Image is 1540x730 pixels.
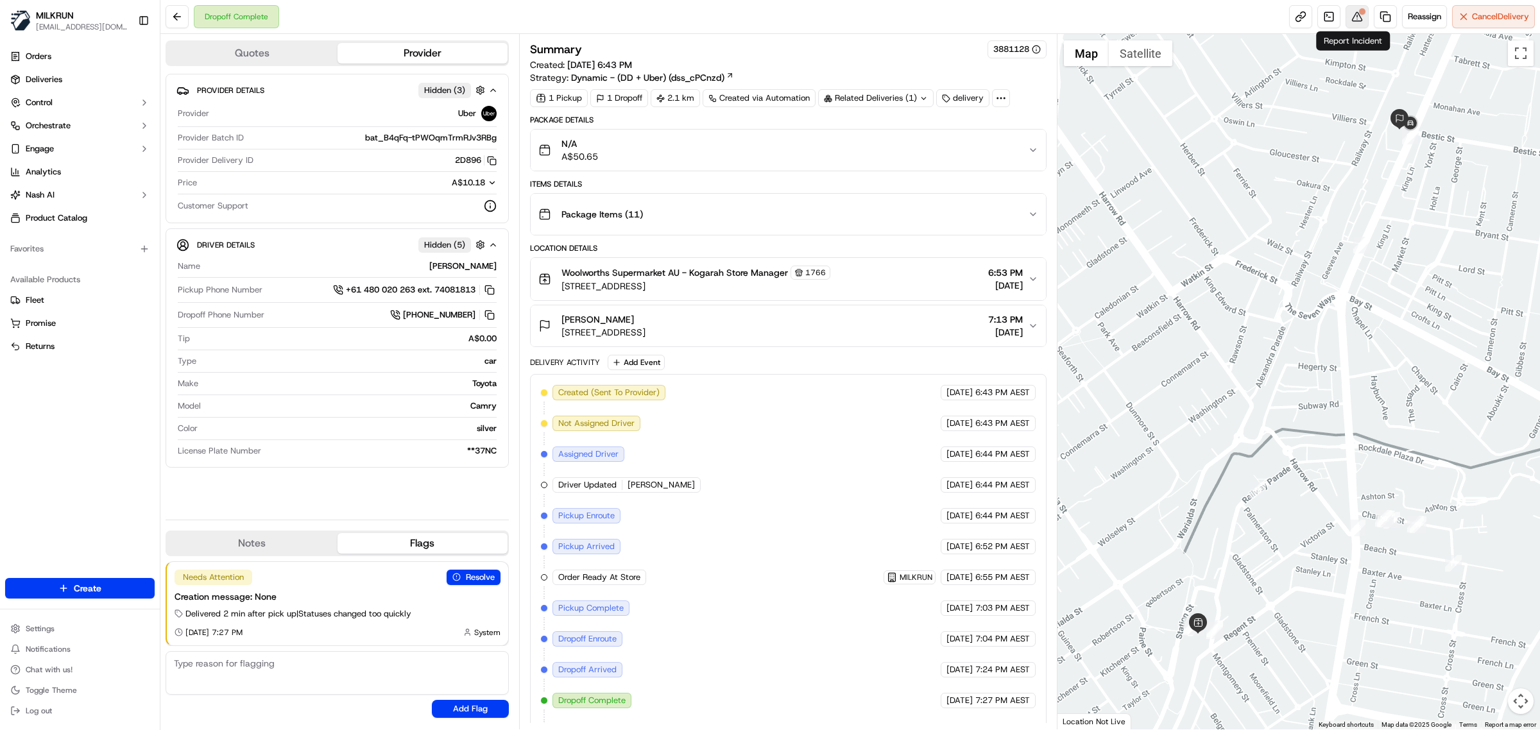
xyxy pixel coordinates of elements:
span: Provider Batch ID [178,132,244,144]
span: Order Ready At Store [558,572,640,583]
span: bat_B4qFq-tPWOqmTrmRJv3RBg [365,132,497,144]
span: 6:44 PM AEST [975,510,1030,522]
span: Package Items ( 11 ) [561,208,643,221]
button: Notes [167,533,338,554]
button: Hidden (3) [418,82,488,98]
span: Promise [26,318,56,329]
span: [DATE] [946,510,973,522]
span: 6:55 PM AEST [975,572,1030,583]
div: Created via Automation [703,89,816,107]
span: MILKRUN [900,572,932,582]
span: Toggle Theme [26,685,77,695]
a: [PHONE_NUMBER] [390,308,497,322]
a: Deliveries [5,69,155,90]
span: 7:24 PM AEST [975,664,1030,675]
div: 2.1 km [651,89,700,107]
span: Name [178,260,200,272]
button: Provider [338,43,508,64]
div: 19 [1353,237,1370,253]
span: Hidden ( 5 ) [424,239,465,251]
span: [DATE] [946,387,973,398]
span: Created: [530,58,632,71]
div: 12 [1378,511,1395,527]
span: Log out [26,706,52,716]
span: 7:13 PM [988,313,1023,326]
button: [PERSON_NAME][STREET_ADDRESS]7:13 PM[DATE] [531,305,1046,346]
span: Engage [26,143,54,155]
button: Provider DetailsHidden (3) [176,80,498,101]
div: Creation message: None [175,590,501,603]
div: Report Incident [1316,31,1390,51]
span: Provider [178,108,209,119]
button: Flags [338,533,508,554]
span: [DATE] [946,633,973,645]
button: Woolworths Supermarket AU - Kogarah Store Manager1766[STREET_ADDRESS]6:53 PM[DATE] [531,258,1046,300]
button: 3881128 [993,44,1041,55]
span: Control [26,97,53,108]
button: Nash AI [5,185,155,205]
span: Created (Sent To Provider) [558,387,660,398]
span: [DATE] [988,279,1023,292]
span: Dropoff Phone Number [178,309,264,321]
button: Create [5,578,155,598]
span: Model [178,400,201,412]
span: Driver Details [197,240,255,250]
span: +61 480 020 263 ext. 74081813 [346,284,475,296]
button: Settings [5,620,155,638]
div: 15 [1377,511,1394,527]
a: Report a map error [1485,721,1536,728]
span: Cancel Delivery [1472,11,1529,22]
span: Analytics [26,166,61,178]
a: Orders [5,46,155,67]
a: Returns [10,341,150,352]
span: Create [74,582,101,595]
span: Driver Updated [558,479,617,491]
span: 6:43 PM AEST [975,418,1030,429]
span: Deliveries [26,74,62,85]
span: [PHONE_NUMBER] [403,309,475,321]
span: License Plate Number [178,445,261,457]
div: Location Not Live [1057,713,1131,729]
span: Make [178,378,198,389]
span: Orchestrate [26,120,71,132]
div: 1 Pickup [530,89,588,107]
div: Delivery Activity [530,357,600,368]
div: Available Products [5,269,155,290]
span: Provider Delivery ID [178,155,253,166]
div: Camry [206,400,497,412]
div: Strategy: [530,71,734,84]
span: [DATE] [946,664,973,675]
button: Engage [5,139,155,159]
span: [STREET_ADDRESS] [561,280,830,293]
div: 4 [1206,620,1223,637]
button: Map camera controls [1508,688,1534,714]
button: Toggle Theme [5,681,155,699]
button: [EMAIL_ADDRESS][DOMAIN_NAME] [36,22,128,32]
button: Promise [5,313,155,334]
a: Promise [10,318,150,329]
button: Toggle fullscreen view [1508,40,1534,66]
span: [PERSON_NAME] [561,313,634,326]
button: Hidden (5) [418,237,488,253]
span: [DATE] [946,418,973,429]
span: Woolworths Supermarket AU - Kogarah Store Manager [561,266,788,279]
div: Package Details [530,115,1047,125]
span: Pickup Phone Number [178,284,262,296]
div: 16 [1375,510,1392,527]
span: [DATE] 6:43 PM [567,59,632,71]
button: Package Items (11) [531,194,1046,235]
span: Dropoff Arrived [558,664,617,675]
a: Product Catalog [5,208,155,228]
button: MILKRUNMILKRUN[EMAIL_ADDRESS][DOMAIN_NAME] [5,5,133,36]
button: Add Event [608,355,665,370]
span: 6:44 PM AEST [975,479,1030,491]
button: Show street map [1064,40,1109,66]
span: Delivered 2 min after pick up | Statuses changed too quickly [185,608,411,620]
span: 7:03 PM AEST [975,602,1030,614]
div: 20 [1402,128,1419,144]
button: A$10.18 [384,177,497,189]
h3: Summary [530,44,582,55]
span: 7:04 PM AEST [975,633,1030,645]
